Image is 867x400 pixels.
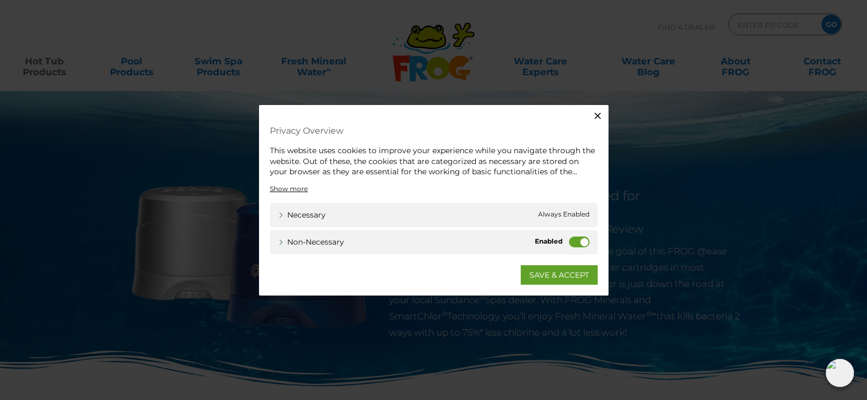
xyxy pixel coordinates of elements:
span: Always Enabled [538,209,590,220]
img: openIcon [826,359,854,387]
a: Non-necessary [278,236,344,247]
h4: Privacy Overview [270,121,598,140]
a: SAVE & ACCEPT [521,265,598,284]
a: Show more [270,183,308,193]
a: Necessary [278,209,326,220]
div: This website uses cookies to improve your experience while you navigate through the website. Out ... [270,146,598,178]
